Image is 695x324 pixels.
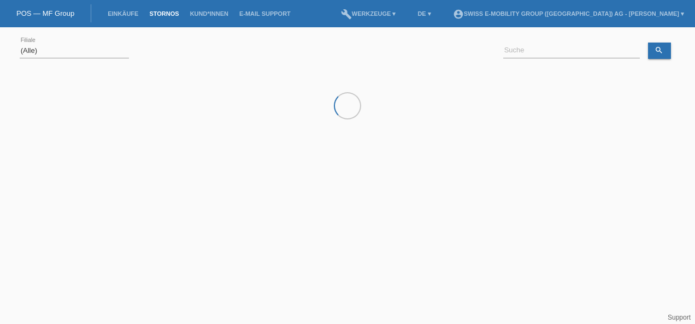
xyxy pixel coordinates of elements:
[668,314,691,321] a: Support
[144,10,184,17] a: Stornos
[648,43,671,59] a: search
[453,9,464,20] i: account_circle
[655,46,663,55] i: search
[16,9,74,17] a: POS — MF Group
[234,10,296,17] a: E-Mail Support
[341,9,352,20] i: build
[447,10,690,17] a: account_circleSwiss E-Mobility Group ([GEOGRAPHIC_DATA]) AG - [PERSON_NAME] ▾
[335,10,402,17] a: buildWerkzeuge ▾
[185,10,234,17] a: Kund*innen
[102,10,144,17] a: Einkäufe
[412,10,436,17] a: DE ▾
